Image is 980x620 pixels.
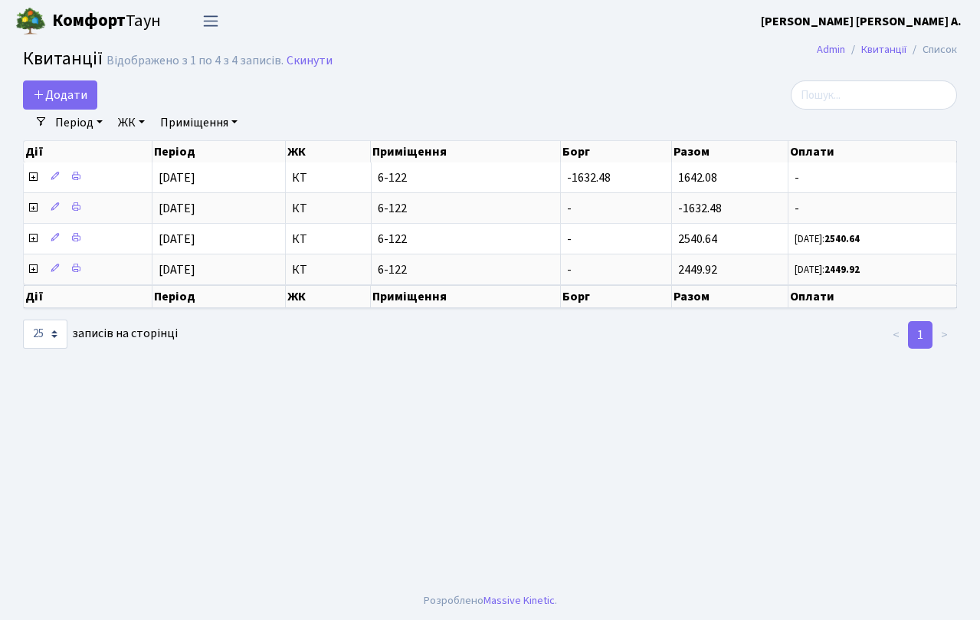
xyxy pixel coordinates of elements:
[159,231,195,248] span: [DATE]
[154,110,244,136] a: Приміщення
[678,231,717,248] span: 2540.64
[292,172,365,184] span: КТ
[795,263,860,277] small: [DATE]:
[159,169,195,186] span: [DATE]
[152,285,286,308] th: Період
[561,141,671,162] th: Борг
[424,592,557,609] div: Розроблено .
[52,8,126,33] b: Комфорт
[672,285,788,308] th: Разом
[561,285,671,308] th: Борг
[567,200,572,217] span: -
[678,169,717,186] span: 1642.08
[906,41,957,58] li: Список
[286,141,372,162] th: ЖК
[192,8,230,34] button: Переключити навігацію
[908,321,932,349] a: 1
[15,6,46,37] img: logo.png
[33,87,87,103] span: Додати
[23,45,103,72] span: Квитанції
[24,141,152,162] th: Дії
[159,200,195,217] span: [DATE]
[107,54,284,68] div: Відображено з 1 по 4 з 4 записів.
[292,233,365,245] span: КТ
[794,34,980,66] nav: breadcrumb
[23,80,97,110] a: Додати
[795,172,950,184] span: -
[112,110,151,136] a: ЖК
[795,202,950,215] span: -
[49,110,109,136] a: Період
[52,8,161,34] span: Таун
[152,141,286,162] th: Період
[378,202,555,215] span: 6-122
[24,285,152,308] th: Дії
[378,233,555,245] span: 6-122
[371,285,561,308] th: Приміщення
[824,232,860,246] b: 2540.64
[483,592,555,609] a: Massive Kinetic
[159,261,195,278] span: [DATE]
[23,320,67,349] select: записів на сторінці
[567,261,572,278] span: -
[817,41,845,57] a: Admin
[761,12,962,31] a: [PERSON_NAME] [PERSON_NAME] А.
[678,200,722,217] span: -1632.48
[371,141,561,162] th: Приміщення
[795,232,860,246] small: [DATE]:
[287,54,333,68] a: Скинути
[23,320,178,349] label: записів на сторінці
[788,285,957,308] th: Оплати
[378,172,555,184] span: 6-122
[292,202,365,215] span: КТ
[378,264,555,276] span: 6-122
[861,41,906,57] a: Квитанції
[286,285,372,308] th: ЖК
[672,141,788,162] th: Разом
[567,169,611,186] span: -1632.48
[791,80,957,110] input: Пошук...
[788,141,957,162] th: Оплати
[292,264,365,276] span: КТ
[678,261,717,278] span: 2449.92
[761,13,962,30] b: [PERSON_NAME] [PERSON_NAME] А.
[567,231,572,248] span: -
[824,263,860,277] b: 2449.92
